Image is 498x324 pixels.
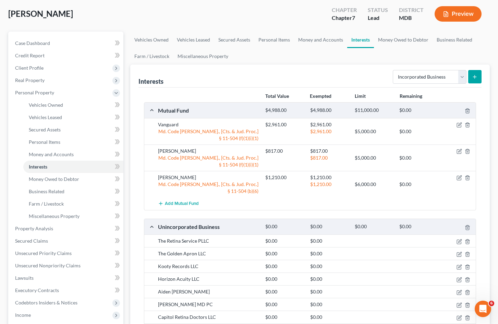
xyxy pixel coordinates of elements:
div: $6,000.00 [351,181,396,188]
span: Money and Accounts [29,151,74,157]
span: 6 [489,301,494,306]
span: Personal Items [29,139,60,145]
div: $5,000.00 [351,154,396,161]
div: The Retina Service PLLC [155,238,262,244]
div: Chapter [332,14,357,22]
span: Miscellaneous Property [29,213,80,219]
a: Interests [23,161,123,173]
div: $0.00 [307,276,351,282]
a: Miscellaneous Property [173,48,232,65]
div: $0.00 [307,223,351,230]
iframe: Intercom live chat [475,301,491,317]
div: Horizon Acuity LLC [155,276,262,282]
div: Lead [368,14,388,22]
div: $2,961.00 [307,121,351,128]
div: $0.00 [396,181,440,188]
div: Kooty Records LLC [155,263,262,270]
a: Farm / Livestock [130,48,173,65]
a: Unsecured Priority Claims [10,247,123,259]
div: Unincorporated Business [155,223,262,230]
div: Md. Code [PERSON_NAME]., [Cts. & Jud. Proc.] § 11-504 (b)(6) [155,181,262,195]
div: District [399,6,424,14]
div: $817.00 [262,148,306,154]
a: Secured Assets [214,32,254,48]
span: Case Dashboard [15,40,50,46]
a: Money Owed to Debtor [23,173,123,185]
div: $0.00 [262,250,306,257]
span: Executory Contracts [15,287,59,293]
span: Money Owed to Debtor [29,176,79,182]
a: Money and Accounts [294,32,347,48]
a: Money and Accounts [23,148,123,161]
span: Unsecured Priority Claims [15,250,72,256]
div: $0.00 [307,263,351,270]
div: $1,210.00 [262,174,306,181]
span: Vehicles Leased [29,114,62,120]
div: $0.00 [262,223,306,230]
strong: Exempted [310,93,331,99]
div: Capitol Retina Doctors LLC [155,314,262,321]
span: Add Mutual Fund [165,201,199,207]
div: $11,000.00 [351,107,396,114]
div: Chapter [332,6,357,14]
a: Property Analysis [10,222,123,235]
span: Secured Assets [29,127,61,132]
div: $817.00 [307,148,351,154]
a: Personal Items [23,136,123,148]
strong: Total Value [265,93,289,99]
span: Real Property [15,77,45,83]
button: Preview [435,6,482,22]
span: Credit Report [15,53,45,58]
div: $0.00 [307,250,351,257]
span: Lawsuits [15,275,34,281]
span: Secured Claims [15,238,48,244]
span: Client Profile [15,65,44,71]
a: Interests [347,32,374,48]
span: Vehicles Owned [29,102,63,108]
div: $0.00 [307,238,351,244]
div: Mutual Fund [155,107,262,114]
div: Md. Code [PERSON_NAME]., [Cts. & Jud. Proc.] § 11-504 (f)(1)(i)(1) [155,128,262,142]
div: Aiden [PERSON_NAME] [155,288,262,295]
div: $0.00 [262,314,306,321]
div: [PERSON_NAME] MD PC [155,301,262,308]
div: $0.00 [262,238,306,244]
a: Money Owed to Debtor [374,32,433,48]
div: $0.00 [262,276,306,282]
div: $0.00 [351,223,396,230]
span: Interests [29,164,47,170]
span: Farm / Livestock [29,201,64,207]
span: Codebtors Insiders & Notices [15,300,77,305]
a: Farm / Livestock [23,198,123,210]
div: $5,000.00 [351,128,396,135]
span: Income [15,312,31,318]
a: Vehicles Leased [23,111,123,124]
a: Business Related [433,32,476,48]
span: Property Analysis [15,225,53,231]
span: [PERSON_NAME] [8,9,73,19]
div: $0.00 [396,107,440,114]
div: $2,961.00 [307,128,351,135]
a: Vehicles Owned [130,32,173,48]
span: Business Related [29,188,64,194]
strong: Remaining [400,93,422,99]
div: $4,988.00 [262,107,306,114]
div: Md. Code [PERSON_NAME]., [Cts. & Jud. Proc.] § 11-504 (f)(1)(i)(1) [155,154,262,168]
span: Unsecured Nonpriority Claims [15,263,81,268]
button: Add Mutual Fund [158,197,199,210]
a: Vehicles Leased [173,32,214,48]
div: $0.00 [396,154,440,161]
a: Secured Assets [23,124,123,136]
a: Personal Items [254,32,294,48]
div: $4,988.00 [307,107,351,114]
div: $0.00 [307,301,351,308]
a: Miscellaneous Property [23,210,123,222]
div: $0.00 [307,288,351,295]
div: $2,961.00 [262,121,306,128]
span: 7 [352,14,355,21]
div: The Golden Apron LLC [155,250,262,257]
div: $1,210.00 [307,181,351,188]
a: Case Dashboard [10,37,123,49]
a: Business Related [23,185,123,198]
div: $0.00 [396,128,440,135]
